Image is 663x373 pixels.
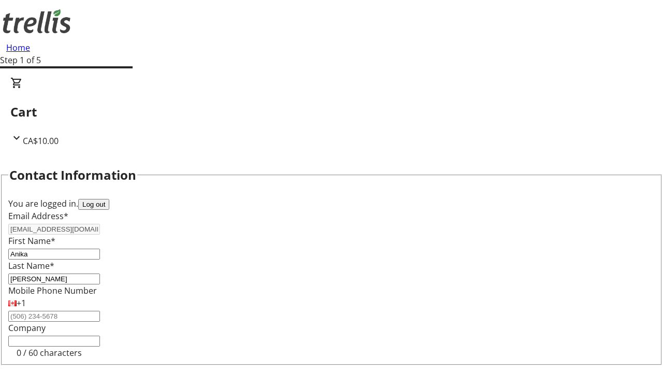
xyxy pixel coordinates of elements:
tr-character-limit: 0 / 60 characters [17,347,82,358]
span: CA$10.00 [23,135,59,147]
button: Log out [78,199,109,210]
label: Email Address* [8,210,68,222]
label: Mobile Phone Number [8,285,97,296]
h2: Cart [10,103,653,121]
label: First Name* [8,235,55,247]
div: You are logged in. [8,197,655,210]
h2: Contact Information [9,166,136,184]
label: Last Name* [8,260,54,271]
label: Company [8,322,46,334]
input: (506) 234-5678 [8,311,100,322]
div: CartCA$10.00 [10,77,653,147]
